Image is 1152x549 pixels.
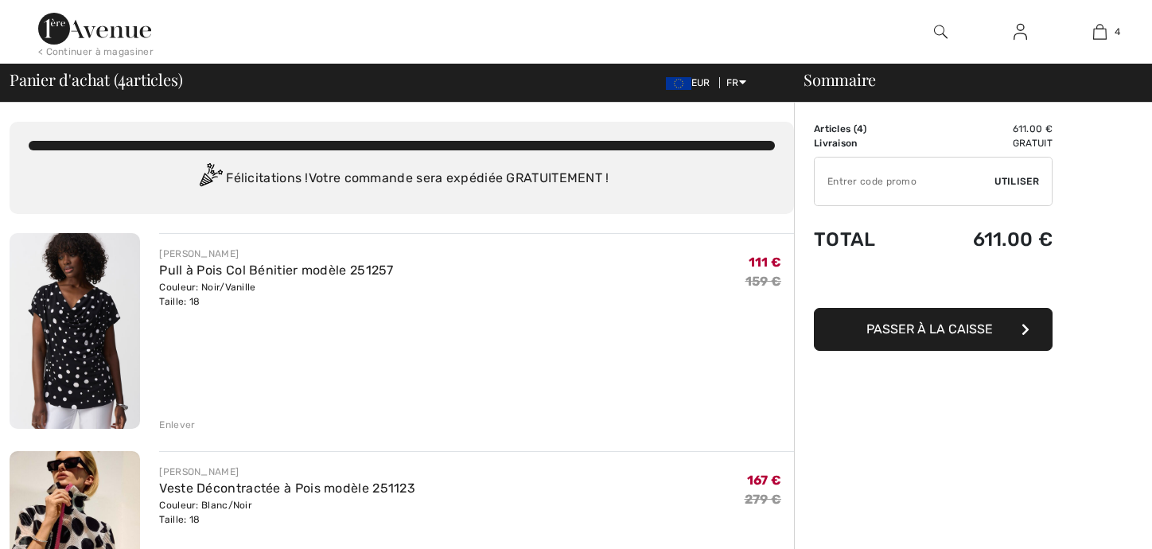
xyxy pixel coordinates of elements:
td: Livraison [814,136,918,150]
span: 111 € [749,255,782,270]
a: Veste Décontractée à Pois modèle 251123 [159,481,415,496]
s: 159 € [745,274,782,289]
div: [PERSON_NAME] [159,465,415,479]
img: Pull à Pois Col Bénitier modèle 251257 [10,233,140,429]
span: Panier d'achat ( articles) [10,72,182,88]
span: Passer à la caisse [866,321,993,337]
div: [PERSON_NAME] [159,247,393,261]
img: recherche [934,22,948,41]
td: Gratuit [918,136,1053,150]
iframe: PayPal [814,267,1053,302]
td: 611.00 € [918,212,1053,267]
span: 4 [1115,25,1120,39]
div: Couleur: Blanc/Noir Taille: 18 [159,498,415,527]
a: Pull à Pois Col Bénitier modèle 251257 [159,263,393,278]
span: FR [726,77,746,88]
td: 611.00 € [918,122,1053,136]
button: Passer à la caisse [814,308,1053,351]
img: Congratulation2.svg [194,163,226,195]
input: Code promo [815,158,994,205]
img: Euro [666,77,691,90]
span: EUR [666,77,717,88]
td: Total [814,212,918,267]
div: Sommaire [784,72,1142,88]
span: 4 [118,68,126,88]
div: < Continuer à magasiner [38,45,154,59]
s: 279 € [745,492,782,507]
span: 167 € [747,473,782,488]
span: Utiliser [994,174,1039,189]
img: Mes infos [1014,22,1027,41]
img: 1ère Avenue [38,13,151,45]
td: Articles ( ) [814,122,918,136]
div: Enlever [159,418,195,432]
span: 4 [857,123,863,134]
a: 4 [1061,22,1138,41]
img: Mon panier [1093,22,1107,41]
div: Félicitations ! Votre commande sera expédiée GRATUITEMENT ! [29,163,775,195]
div: Couleur: Noir/Vanille Taille: 18 [159,280,393,309]
a: Se connecter [1001,22,1040,42]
